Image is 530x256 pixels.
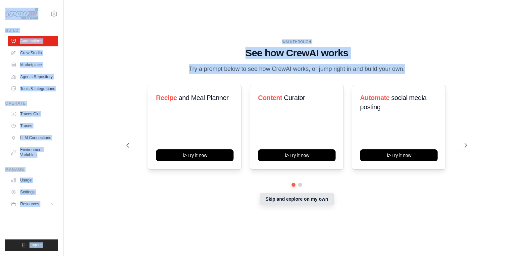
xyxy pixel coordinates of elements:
button: Try it now [156,149,234,161]
a: Environment Variables [8,144,58,160]
div: Operate [5,101,58,106]
span: Recipe [156,94,177,101]
a: Automations [8,36,58,46]
span: Logout [29,242,42,248]
span: Resources [20,201,39,207]
div: WALKTHROUGH [127,39,467,44]
button: Resources [8,199,58,209]
div: Manage [5,167,58,172]
a: Crew Studio [8,48,58,58]
a: LLM Connections [8,132,58,143]
span: Curator [284,94,305,101]
button: Try it now [360,149,438,161]
p: Try a prompt below to see how CrewAI works, or jump right in and build your own. [185,64,408,74]
a: Settings [8,187,58,197]
a: Tools & Integrations [8,83,58,94]
a: Traces Old [8,109,58,119]
img: Logo [5,8,38,20]
a: Traces [8,121,58,131]
button: Logout [5,239,58,251]
h1: See how CrewAI works [127,47,467,59]
button: Try it now [258,149,336,161]
a: Marketplace [8,60,58,70]
span: Content [258,94,282,101]
span: Automate [360,94,390,101]
div: Build [5,28,58,33]
span: social media posting [360,94,427,111]
span: and Meal Planner [179,94,229,101]
button: Skip and explore on my own [260,193,334,205]
a: Usage [8,175,58,185]
a: Agents Repository [8,72,58,82]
